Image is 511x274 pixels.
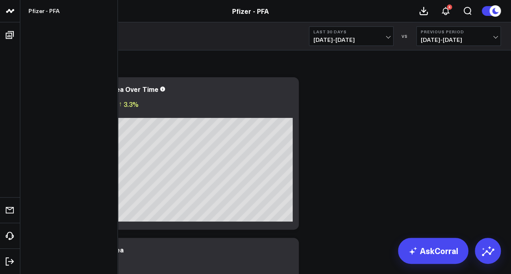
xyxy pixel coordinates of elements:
[124,100,139,109] span: 3.3%
[421,37,496,43] span: [DATE] - [DATE]
[398,238,468,264] a: AskCorral
[232,7,269,15] a: Pfizer - PFA
[313,37,389,43] span: [DATE] - [DATE]
[37,111,293,118] div: Previous: $629.47K
[309,26,394,46] button: Last 30 Days[DATE]-[DATE]
[398,34,412,39] div: VS
[421,29,496,34] b: Previous Period
[447,4,452,10] div: 4
[119,99,122,109] span: ↑
[313,29,389,34] b: Last 30 Days
[416,26,501,46] button: Previous Period[DATE]-[DATE]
